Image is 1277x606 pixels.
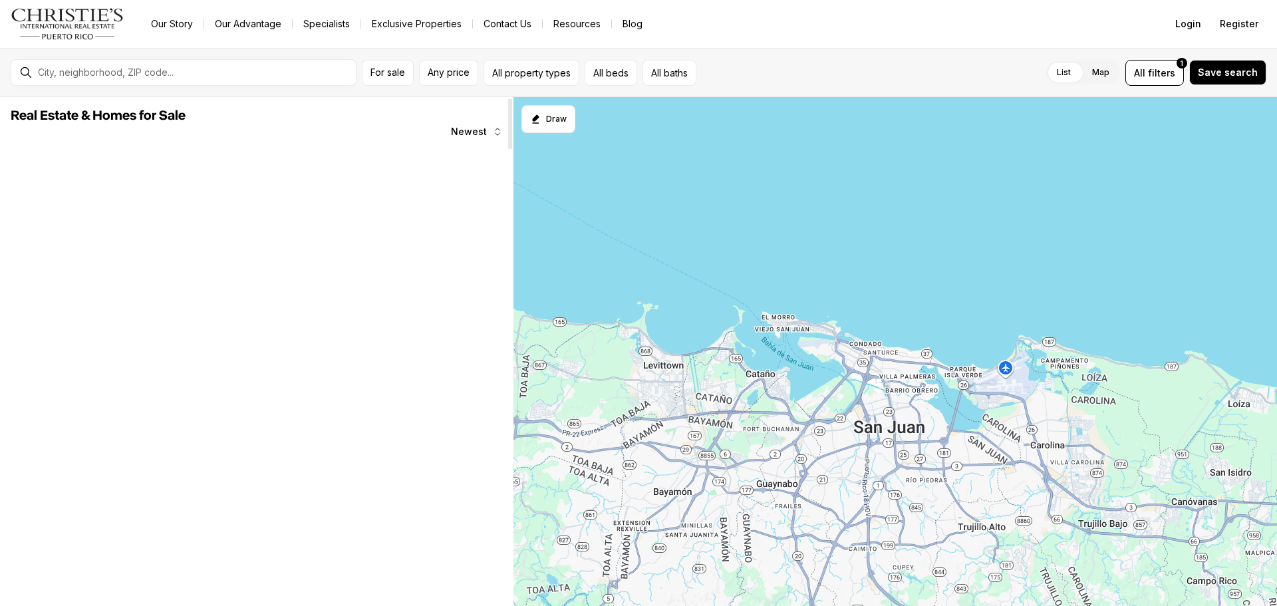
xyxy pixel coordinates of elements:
span: Newest [451,126,487,137]
span: Save search [1198,67,1258,78]
span: filters [1148,66,1175,80]
a: Specialists [293,15,360,33]
span: 1 [1181,58,1183,69]
button: Login [1167,11,1209,37]
a: Exclusive Properties [361,15,472,33]
button: Any price [419,60,478,86]
a: Our Advantage [204,15,292,33]
button: Contact Us [473,15,542,33]
img: logo [11,8,124,40]
span: All [1134,66,1145,80]
a: Our Story [140,15,204,33]
label: Map [1081,61,1120,84]
button: Newest [443,118,511,145]
a: Resources [543,15,611,33]
button: For sale [362,60,414,86]
a: Blog [612,15,653,33]
button: Allfilters1 [1125,60,1184,86]
button: All property types [484,60,579,86]
button: All baths [642,60,696,86]
button: Register [1212,11,1266,37]
label: List [1046,61,1081,84]
button: Start drawing [521,105,575,133]
span: Register [1220,19,1258,29]
span: Any price [428,67,470,78]
span: Real Estate & Homes for Sale [11,109,186,122]
span: For sale [370,67,405,78]
button: Save search [1189,60,1266,85]
span: Login [1175,19,1201,29]
button: All beds [585,60,637,86]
